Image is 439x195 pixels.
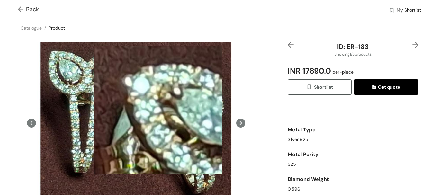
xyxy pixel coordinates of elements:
img: right [412,42,418,48]
img: wishlist [389,7,395,14]
div: Metal Type [288,123,418,136]
a: Catalogue [21,25,42,31]
span: Get quote [372,84,400,91]
span: per-piece [331,69,354,75]
span: INR 17890.0 [288,63,354,79]
div: Diamond Weight [288,173,418,186]
span: Showing 1 / 3 products [335,51,372,57]
span: Back [18,5,39,14]
div: Metal Purity [288,148,418,161]
div: Silver 925 [288,136,418,143]
span: ID: ER-183 [337,42,369,51]
img: Go back [18,6,26,13]
span: / [44,25,46,31]
img: wishlist [306,84,314,91]
div: 925 [288,161,418,168]
span: My Shortlist [397,7,421,14]
span: Shortlist [306,84,333,91]
div: 0.596 [288,186,418,192]
a: Product [49,25,65,31]
button: quoteGet quote [354,79,418,95]
img: quote [372,85,378,91]
img: left [288,42,294,48]
button: wishlistShortlist [288,79,352,95]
